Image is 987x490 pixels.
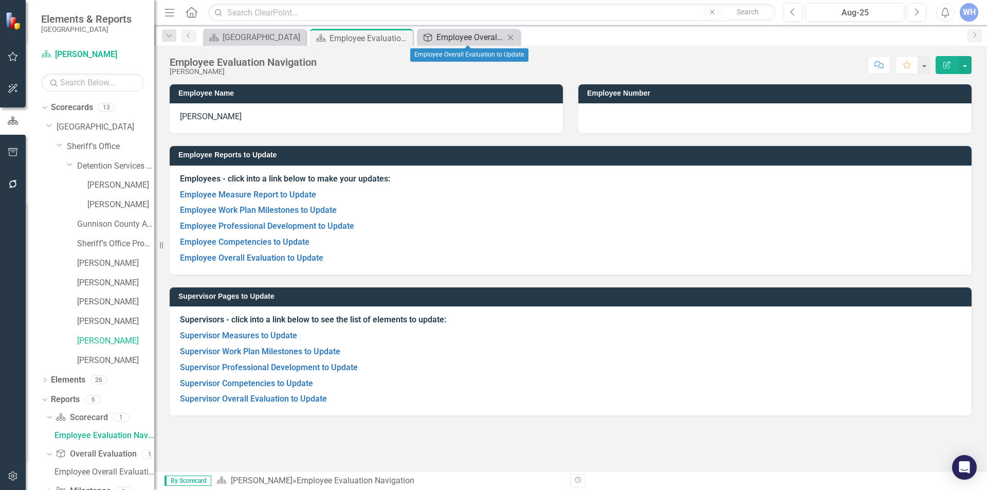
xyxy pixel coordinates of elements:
a: [PERSON_NAME] [231,476,293,485]
button: Search [722,5,773,20]
a: Employee Overall Evaluation to Update [52,464,154,480]
input: Search ClearPoint... [208,4,776,22]
a: [GEOGRAPHIC_DATA] [206,31,303,44]
button: WH [960,3,978,22]
div: 26 [90,376,107,385]
a: Scorecards [51,102,93,114]
div: » [216,475,563,487]
p: [PERSON_NAME] [180,111,553,123]
a: [PERSON_NAME] [77,316,154,328]
a: Sheriff's Office [67,141,154,153]
a: Scorecard [56,412,107,424]
div: Employee Overall Evaluation to Update [410,48,528,62]
a: Employee Evaluation Navigation [52,427,154,443]
a: Overall Evaluation [56,448,136,460]
div: 13 [98,103,115,112]
span: By Scorecard [164,476,211,486]
div: Employee Evaluation Navigation [297,476,414,485]
a: Employee Work Plan Milestones to Update [180,205,337,215]
a: Supervisor Work Plan Milestones to Update [180,347,340,356]
a: Employee Competencies to Update [180,237,309,247]
div: [PERSON_NAME] [170,68,317,76]
a: Gunnison County Alternative Services Program [77,219,154,230]
small: [GEOGRAPHIC_DATA] [41,25,132,33]
a: Detention Services Program [77,160,154,172]
a: Employee Overall Evaluation to Update [419,31,504,44]
div: Employee Evaluation Navigation [170,57,317,68]
a: Supervisor Overall Evaluation to Update [180,394,327,404]
a: [PERSON_NAME] [87,199,154,211]
div: Employee Overall Evaluation to Update [436,31,504,44]
div: [GEOGRAPHIC_DATA] [223,31,303,44]
h3: Employee Reports to Update [178,151,966,159]
input: Search Below... [41,74,144,92]
span: Search [737,8,759,16]
h3: Employee Name [178,89,558,97]
div: 6 [85,395,101,404]
a: Employee Measure Report to Update [180,190,316,199]
a: [PERSON_NAME] [41,49,144,61]
div: Aug-25 [809,7,901,19]
div: Employee Overall Evaluation to Update [54,467,154,477]
a: [PERSON_NAME] [87,179,154,191]
div: 1 [113,413,130,422]
strong: Employees - click into a link below to make your updates: [180,174,390,184]
a: Sheriff's Office Program [77,238,154,250]
a: Supervisor Measures to Update [180,331,297,340]
a: Employee Professional Development to Update [180,221,354,231]
a: [PERSON_NAME] [77,335,154,347]
a: [PERSON_NAME] [77,277,154,289]
div: 1 [142,450,158,459]
a: [GEOGRAPHIC_DATA] [57,121,154,133]
button: Aug-25 [806,3,904,22]
div: Employee Evaluation Navigation [54,431,154,440]
a: Supervisor Professional Development to Update [180,362,358,372]
img: ClearPoint Strategy [5,12,23,30]
a: [PERSON_NAME] [77,296,154,308]
span: Elements & Reports [41,13,132,25]
h3: Supervisor Pages to Update [178,293,966,300]
a: [PERSON_NAME] [77,355,154,367]
div: Employee Evaluation Navigation [330,32,410,45]
strong: Supervisors - click into a link below to see the list of elements to update: [180,315,446,324]
a: Supervisor Competencies to Update [180,378,313,388]
h3: Employee Number [587,89,966,97]
a: Elements [51,374,85,386]
a: Reports [51,394,80,406]
a: [PERSON_NAME] [77,258,154,269]
a: Employee Overall Evaluation to Update [180,253,323,263]
div: Open Intercom Messenger [952,455,977,480]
